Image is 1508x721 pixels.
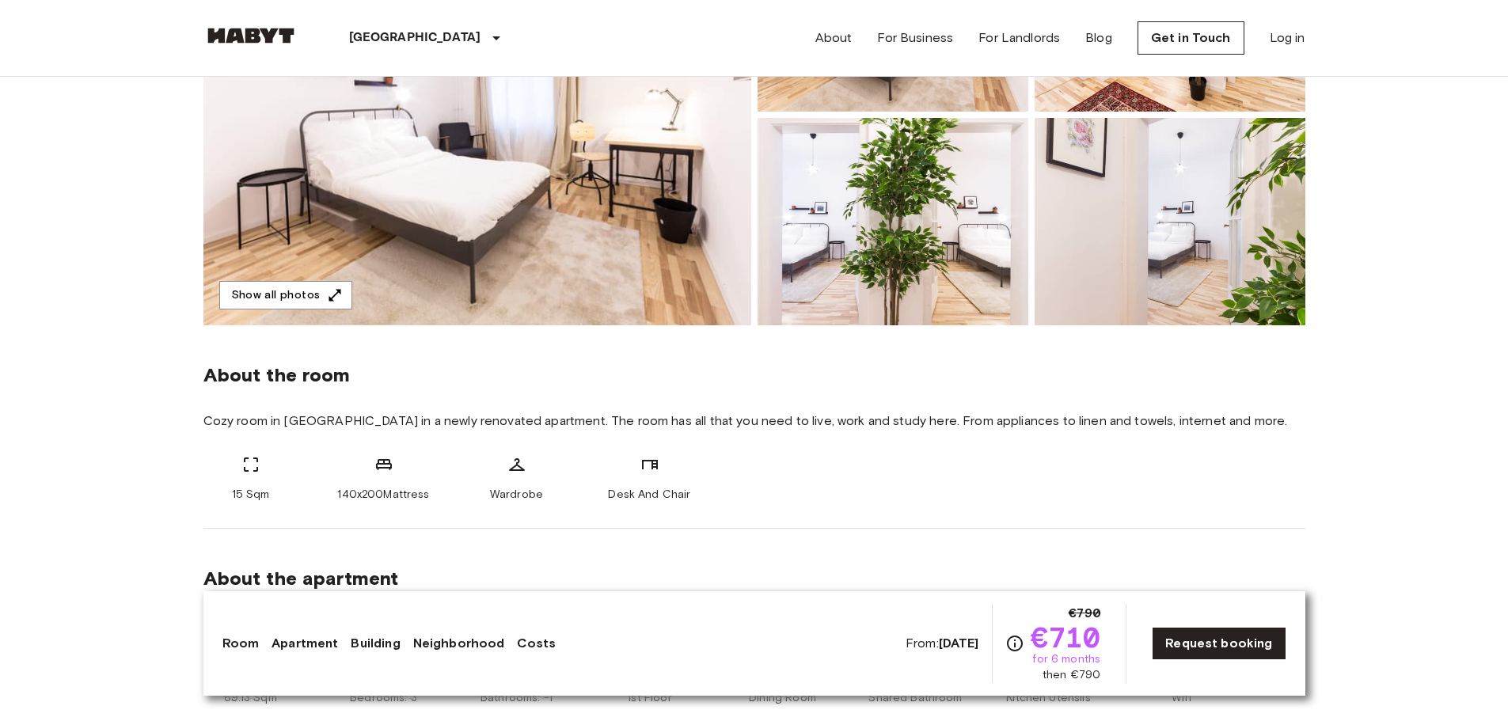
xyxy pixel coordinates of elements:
span: €790 [1069,604,1101,623]
a: For Business [877,28,953,47]
span: 15 Sqm [232,487,270,503]
button: Show all photos [219,281,352,310]
img: Picture of unit DE-01-031-002-03H [1035,118,1305,325]
p: [GEOGRAPHIC_DATA] [349,28,481,47]
span: 69.13 Sqm [224,690,276,706]
span: €710 [1031,623,1101,651]
span: About the apartment [203,567,399,590]
span: Dining Room [749,690,816,706]
a: About [815,28,853,47]
a: Apartment [272,634,338,653]
span: Wardrobe [490,487,543,503]
a: For Landlords [978,28,1060,47]
a: Neighborhood [413,634,505,653]
span: for 6 months [1032,651,1100,667]
span: Cozy room in [GEOGRAPHIC_DATA] in a newly renovated apartment. The room has all that you need to ... [203,412,1305,430]
span: Kitchen Utensils [1006,690,1090,706]
a: Request booking [1152,627,1286,660]
b: [DATE] [939,636,979,651]
a: Log in [1270,28,1305,47]
svg: Check cost overview for full price breakdown. Please note that discounts apply to new joiners onl... [1005,634,1024,653]
span: About the room [203,363,1305,387]
a: Building [351,634,400,653]
span: Bathrooms: -1 [481,690,553,706]
a: Blog [1085,28,1112,47]
a: Costs [517,634,556,653]
img: Habyt [203,28,298,44]
span: Desk And Chair [608,487,690,503]
span: From: [906,635,979,652]
img: Picture of unit DE-01-031-002-03H [758,118,1028,325]
span: Shared Bathroom [868,690,962,706]
span: then €790 [1043,667,1100,683]
span: 140x200Mattress [337,487,429,503]
span: Wifi [1172,690,1191,706]
a: Room [222,634,260,653]
span: Bedrooms: 3 [350,690,417,706]
a: Get in Touch [1138,21,1244,55]
span: 1st Floor [627,690,671,706]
